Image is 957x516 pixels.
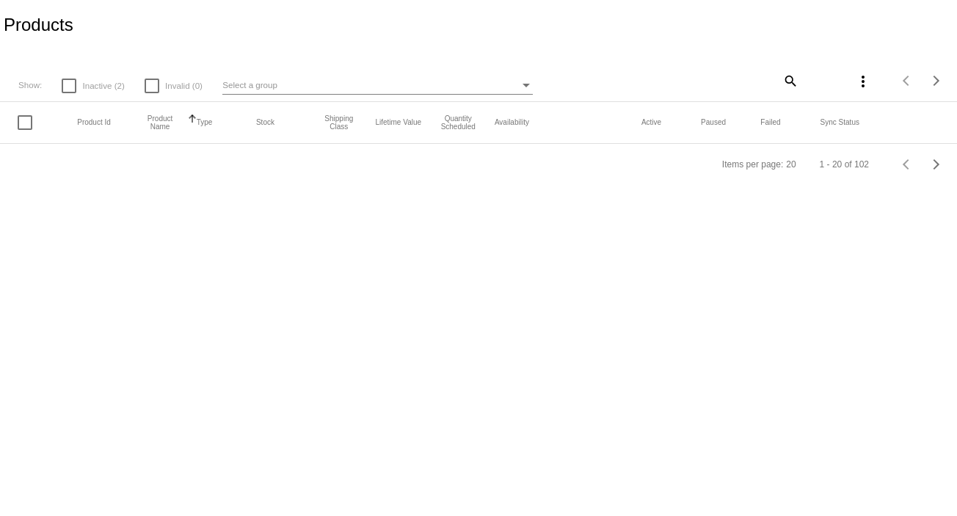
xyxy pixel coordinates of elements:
[165,77,203,95] span: Invalid (0)
[922,66,951,95] button: Next page
[137,115,183,131] button: Change sorting for ProductName
[77,118,111,127] button: Change sorting for ExternalId
[222,76,533,95] mat-select: Select a group
[820,118,859,127] button: Change sorting for ValidationErrorCode
[4,15,73,35] h2: Products
[435,115,481,131] button: Change sorting for QuantityScheduled
[316,115,362,131] button: Change sorting for ShippingClass
[222,80,277,90] span: Select a group
[760,118,780,127] button: Change sorting for TotalQuantityFailed
[854,73,872,90] mat-icon: more_vert
[922,150,951,179] button: Next page
[495,118,641,126] mat-header-cell: Availability
[82,77,124,95] span: Inactive (2)
[375,118,421,127] button: Change sorting for LifetimeValue
[641,118,661,127] button: Change sorting for TotalQuantityScheduledActive
[786,159,796,170] div: 20
[701,118,726,127] button: Change sorting for TotalQuantityScheduledPaused
[892,66,922,95] button: Previous page
[722,159,783,170] div: Items per page:
[820,159,869,170] div: 1 - 20 of 102
[892,150,922,179] button: Previous page
[18,80,42,90] span: Show:
[781,69,798,92] mat-icon: search
[256,118,274,127] button: Change sorting for StockLevel
[197,118,213,127] button: Change sorting for ProductType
